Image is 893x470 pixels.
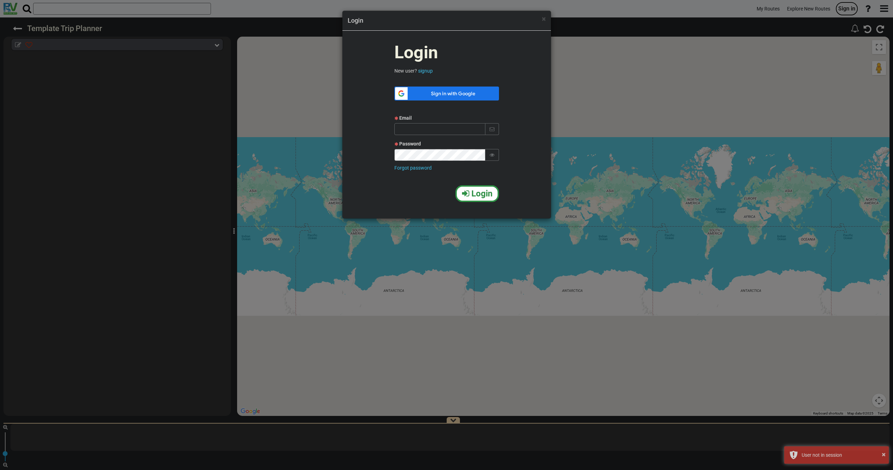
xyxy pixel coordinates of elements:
span: Login [394,42,438,62]
label: Password [399,140,421,147]
span: × [542,15,546,23]
a: signup [418,68,433,74]
span: Login [471,189,492,199]
button: Close [542,15,546,23]
h4: Login [348,16,546,25]
span: Sign in with Google [412,90,495,97]
button: Login [455,185,499,202]
span: New user? [394,68,417,74]
label: Email [399,114,412,121]
div: Sign in with Google [394,87,499,100]
a: Forgot password [394,165,432,171]
button: × [882,449,886,460]
div: User not in session [802,452,884,458]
